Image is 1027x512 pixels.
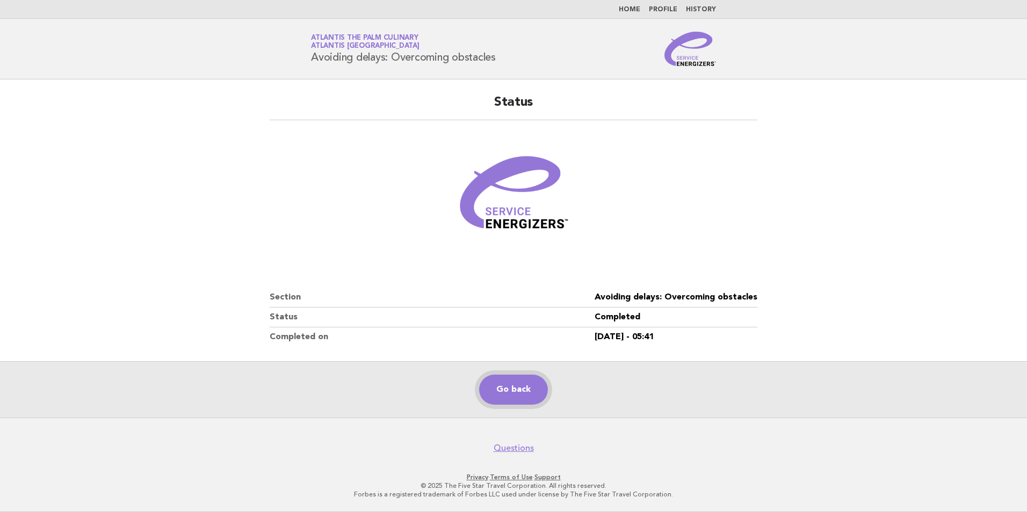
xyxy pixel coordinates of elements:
dd: Avoiding delays: Overcoming obstacles [595,288,757,308]
a: Profile [649,6,677,13]
img: Verified [449,133,578,262]
span: Atlantis [GEOGRAPHIC_DATA] [311,43,420,50]
a: Atlantis The Palm CulinaryAtlantis [GEOGRAPHIC_DATA] [311,34,420,49]
a: History [686,6,716,13]
dd: [DATE] - 05:41 [595,327,757,347]
img: Service Energizers [664,32,716,66]
dt: Section [270,288,595,308]
a: Go back [479,375,548,405]
dt: Status [270,308,595,327]
h1: Avoiding delays: Overcoming obstacles [311,35,496,63]
h2: Status [270,94,757,120]
a: Support [534,473,561,481]
p: · · [185,473,842,481]
p: © 2025 The Five Star Travel Corporation. All rights reserved. [185,481,842,490]
a: Home [619,6,640,13]
a: Questions [494,443,534,454]
dt: Completed on [270,327,595,347]
dd: Completed [595,308,757,327]
a: Privacy [467,473,488,481]
p: Forbes is a registered trademark of Forbes LLC used under license by The Five Star Travel Corpora... [185,490,842,499]
a: Terms of Use [490,473,533,481]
